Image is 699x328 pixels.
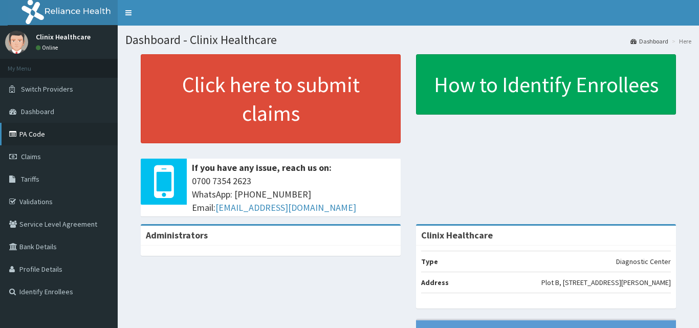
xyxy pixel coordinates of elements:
span: Dashboard [21,107,54,116]
b: Address [421,278,449,287]
span: Switch Providers [21,84,73,94]
b: Administrators [146,229,208,241]
b: Type [421,257,438,266]
h1: Dashboard - Clinix Healthcare [125,33,691,47]
a: Click here to submit claims [141,54,401,143]
a: Dashboard [630,37,668,46]
span: 0700 7354 2623 WhatsApp: [PHONE_NUMBER] Email: [192,174,396,214]
strong: Clinix Healthcare [421,229,493,241]
p: Clinix Healthcare [36,33,91,40]
span: Claims [21,152,41,161]
li: Here [669,37,691,46]
b: If you have any issue, reach us on: [192,162,332,173]
a: Online [36,44,60,51]
p: Diagnostic Center [616,256,671,267]
a: [EMAIL_ADDRESS][DOMAIN_NAME] [215,202,356,213]
a: How to Identify Enrollees [416,54,676,115]
p: Plot B, [STREET_ADDRESS][PERSON_NAME] [541,277,671,288]
span: Tariffs [21,174,39,184]
img: User Image [5,31,28,54]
